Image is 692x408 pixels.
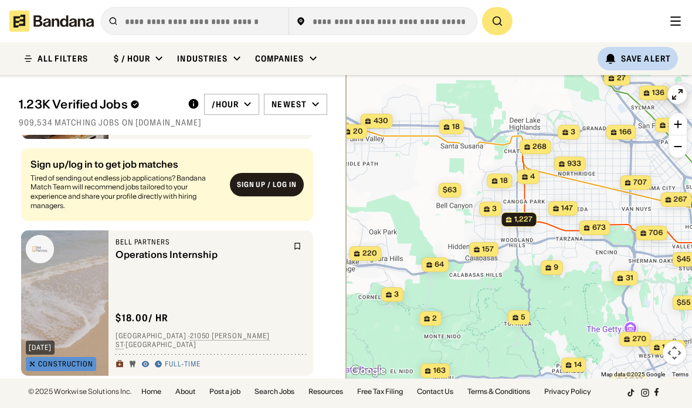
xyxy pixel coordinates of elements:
span: 27 [617,73,626,83]
img: Bell Partners logo [26,235,54,263]
a: Contact Us [417,388,453,395]
div: Bell Partners [116,237,286,247]
span: 20 [353,127,363,137]
span: 18 [452,122,460,132]
div: $ 18.00 / hr [116,312,168,324]
span: 166 [619,127,632,137]
div: Full-time [165,360,201,369]
span: 3 [492,204,497,214]
span: 14 [574,360,582,370]
span: 163 [433,366,446,376]
span: 3 [394,290,399,300]
span: 4 [530,172,535,182]
a: Resources [308,388,343,395]
a: Post a job [209,388,240,395]
span: 430 [374,116,388,126]
div: $ / hour [114,53,150,64]
span: 1,227 [514,215,532,225]
div: Operations Internship [116,249,286,260]
span: 267 [674,195,687,205]
a: Terms & Conditions [467,388,530,395]
span: $63 [443,185,457,194]
a: Home [141,388,161,395]
div: ALL FILTERS [38,55,88,63]
span: 31 [626,273,633,283]
a: Open this area in Google Maps (opens a new window) [349,363,388,379]
span: $55 [677,298,691,307]
span: 64 [435,260,444,270]
span: 268 [532,142,547,152]
div: 909,534 matching jobs on [DOMAIN_NAME] [19,117,327,128]
span: 5 [521,312,525,322]
button: Map camera controls [663,341,686,365]
span: 136 [652,88,664,98]
img: Bandana logotype [9,11,94,32]
div: Sign up/log in to get job matches [30,159,221,169]
span: 18 [500,176,508,186]
a: Free Tax Filing [357,388,403,395]
span: 707 [633,178,647,188]
div: Industries [177,53,228,64]
span: $45 [677,254,691,263]
div: Save Alert [621,53,671,64]
a: Terms (opens in new tab) [672,371,688,378]
div: [DATE] [29,344,52,351]
div: Companies [255,53,304,64]
span: 933 [567,159,581,169]
span: 1,702 [662,342,681,352]
span: 2 [432,314,437,324]
div: /hour [212,99,239,110]
a: Privacy Policy [544,388,591,395]
span: Map data ©2025 Google [601,371,665,378]
span: 270 [668,120,682,130]
div: [GEOGRAPHIC_DATA] · · [GEOGRAPHIC_DATA] [116,331,306,349]
div: 1.23K Verified Jobs [19,97,178,111]
span: 3 [571,127,575,137]
div: Sign up / Log in [237,181,297,190]
div: © 2025 Workwise Solutions Inc. [28,388,132,395]
a: About [175,388,195,395]
a: Search Jobs [255,388,294,395]
span: 270 [632,334,646,344]
span: 706 [649,228,663,238]
span: 220 [362,249,377,259]
span: 157 [482,244,494,254]
div: Construction [38,361,93,368]
span: 9 [554,263,558,273]
div: Tired of sending out endless job applications? Bandana Match Team will recommend jobs tailored to... [30,174,221,210]
div: Newest [272,99,307,110]
img: Google [349,363,388,379]
span: 673 [592,223,606,233]
span: 147 [561,203,573,213]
